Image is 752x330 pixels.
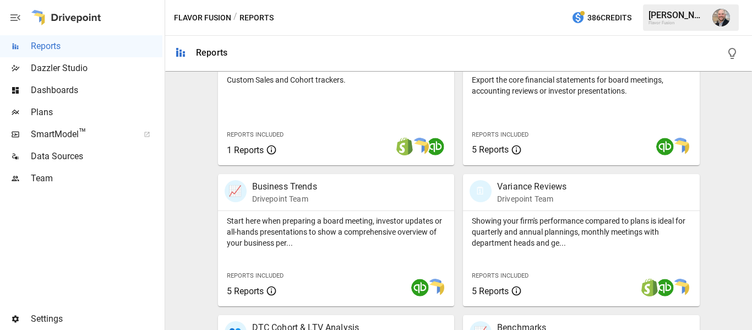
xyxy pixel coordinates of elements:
[427,138,444,155] img: quickbooks
[470,180,492,202] div: 🗓
[227,145,264,155] span: 1 Reports
[252,193,317,204] p: Drivepoint Team
[31,40,162,53] span: Reports
[411,138,429,155] img: smart model
[174,11,231,25] button: Flavor Fusion
[656,279,674,296] img: quickbooks
[497,193,566,204] p: Drivepoint Team
[252,180,317,193] p: Business Trends
[225,180,247,202] div: 📈
[31,312,162,326] span: Settings
[79,126,86,140] span: ™
[233,11,237,25] div: /
[649,10,706,20] div: [PERSON_NAME]
[31,128,132,141] span: SmartModel
[472,74,691,96] p: Export the core financial statements for board meetings, accounting reviews or investor presentat...
[567,8,636,28] button: 386Credits
[31,84,162,97] span: Dashboards
[672,138,689,155] img: smart model
[641,279,658,296] img: shopify
[196,47,227,58] div: Reports
[672,279,689,296] img: smart model
[227,215,446,248] p: Start here when preparing a board meeting, investor updates or all-hands presentations to show a ...
[472,144,509,155] span: 5 Reports
[227,131,284,138] span: Reports Included
[472,215,691,248] p: Showing your firm's performance compared to plans is ideal for quarterly and annual plannings, mo...
[472,272,528,279] span: Reports Included
[227,74,446,85] p: Custom Sales and Cohort trackers.
[712,9,730,26] img: Dustin Jacobson
[227,286,264,296] span: 5 Reports
[31,62,162,75] span: Dazzler Studio
[472,286,509,296] span: 5 Reports
[396,138,413,155] img: shopify
[587,11,631,25] span: 386 Credits
[411,279,429,296] img: quickbooks
[497,180,566,193] p: Variance Reviews
[656,138,674,155] img: quickbooks
[31,106,162,119] span: Plans
[31,172,162,185] span: Team
[31,150,162,163] span: Data Sources
[649,20,706,25] div: Flavor Fusion
[227,272,284,279] span: Reports Included
[472,131,528,138] span: Reports Included
[706,2,737,33] button: Dustin Jacobson
[427,279,444,296] img: smart model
